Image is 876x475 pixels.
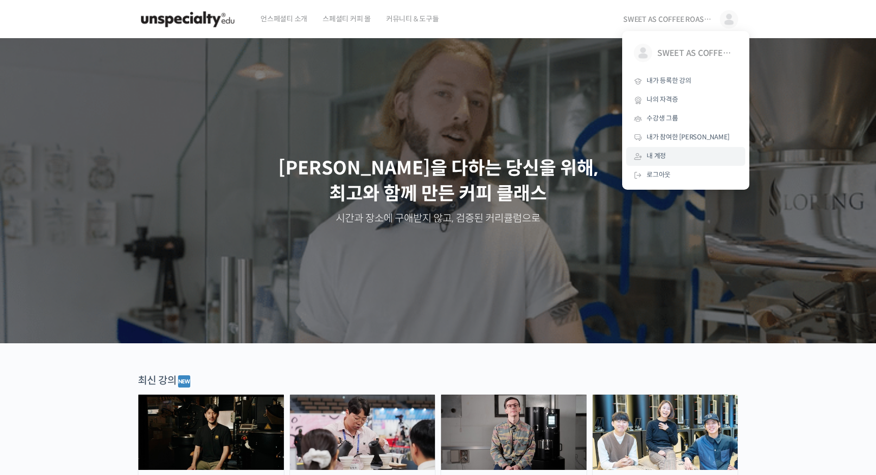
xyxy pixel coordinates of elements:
[626,128,745,147] a: 내가 참여한 [PERSON_NAME]
[626,109,745,128] a: 수강생 그룹
[441,395,587,470] img: stronghold-roasting_course-thumbnail.jpg
[178,375,190,388] img: 🆕
[10,212,866,226] p: 시간과 장소에 구애받지 않고, 검증된 커리큘럼으로
[32,338,38,346] span: 홈
[67,322,131,348] a: 대화
[626,72,745,91] a: 내가 등록한 강의
[647,152,666,160] span: 내 계정
[3,322,67,348] a: 홈
[657,44,733,63] span: SWEET AS COFFEE ROASTERS
[623,15,715,24] span: SWEET AS COFFEE ROASTERS
[593,395,738,470] img: momos_course-thumbnail.jpg
[138,395,284,470] img: malic-roasting-class_course-thumbnail.jpg
[131,322,195,348] a: 설정
[626,36,745,72] a: SWEET AS COFFEE ROASTERS
[157,338,169,346] span: 설정
[93,338,105,346] span: 대화
[647,170,670,179] span: 로그아웃
[138,374,738,389] div: 최신 강의
[647,95,678,104] span: 나의 자격증
[647,133,729,141] span: 내가 참여한 [PERSON_NAME]
[626,91,745,109] a: 나의 자격증
[647,76,691,85] span: 내가 등록한 강의
[290,395,435,470] img: advanced-brewing_course-thumbnail.jpeg
[626,147,745,166] a: 내 계정
[626,166,745,185] a: 로그아웃
[10,156,866,207] p: [PERSON_NAME]을 다하는 당신을 위해, 최고와 함께 만든 커피 클래스
[647,114,678,123] span: 수강생 그룹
